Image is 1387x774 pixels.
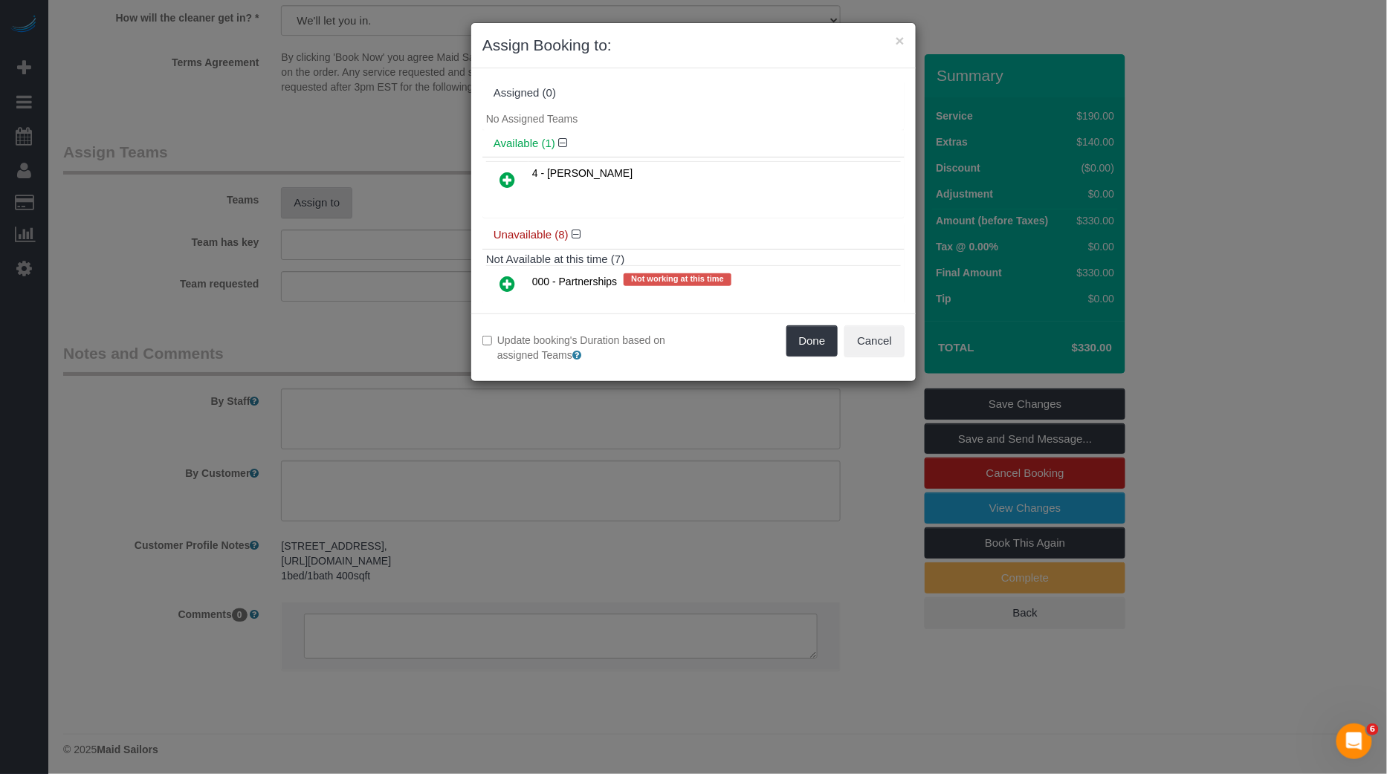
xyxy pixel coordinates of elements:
h4: Unavailable (8) [494,229,893,241]
h4: Available (1) [494,137,893,150]
h3: Assign Booking to: [482,34,905,56]
span: 000 - Partnerships [532,276,617,288]
button: × [896,33,905,48]
button: Done [786,325,838,357]
span: 6 [1367,723,1379,735]
span: No Assigned Teams [486,113,578,125]
span: Not working at this time [624,273,731,285]
label: Update booking's Duration based on assigned Teams [482,333,682,362]
div: Assigned (0) [494,87,893,100]
button: Cancel [844,325,905,357]
h4: Not Available at this time (7) [486,253,901,266]
input: Update booking's Duration based on assigned Teams [482,336,492,345]
span: 4 - [PERSON_NAME] [532,167,633,179]
iframe: Intercom live chat [1336,723,1372,759]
